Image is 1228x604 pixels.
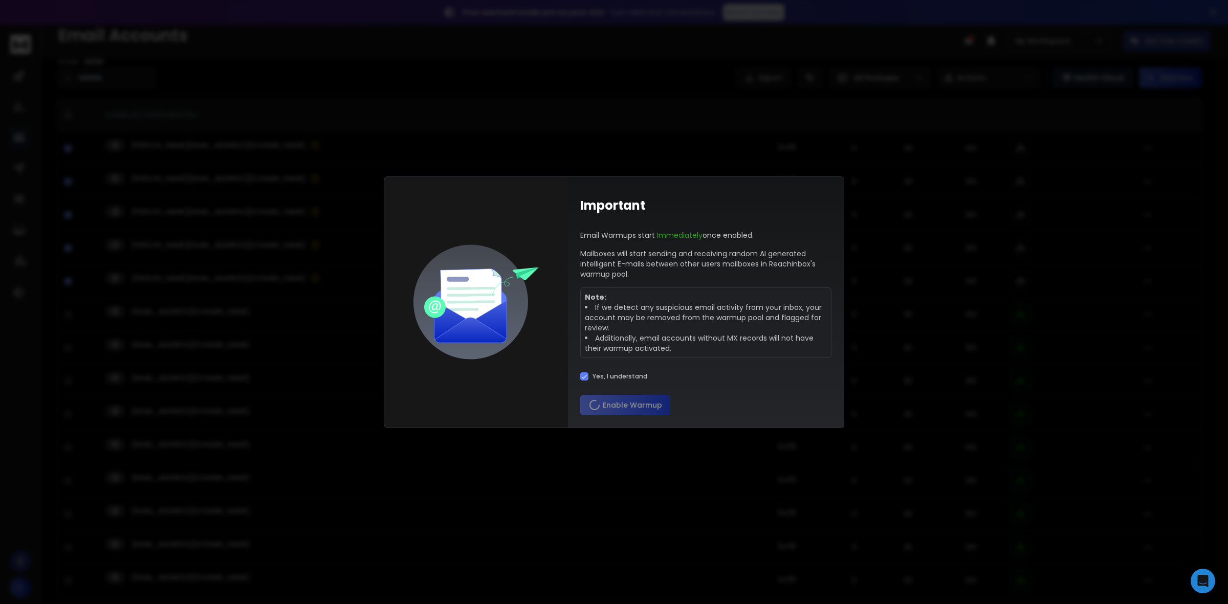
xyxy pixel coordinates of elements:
[580,230,754,240] p: Email Warmups start once enabled.
[585,302,827,333] li: If we detect any suspicious email activity from your inbox, your account may be removed from the ...
[580,197,645,214] h1: Important
[657,230,703,240] span: Immediately
[1191,569,1215,593] div: Open Intercom Messenger
[585,333,827,353] li: Additionally, email accounts without MX records will not have their warmup activated.
[585,292,827,302] p: Note:
[580,249,831,279] p: Mailboxes will start sending and receiving random AI generated intelligent E-mails between other ...
[593,372,647,381] label: Yes, I understand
